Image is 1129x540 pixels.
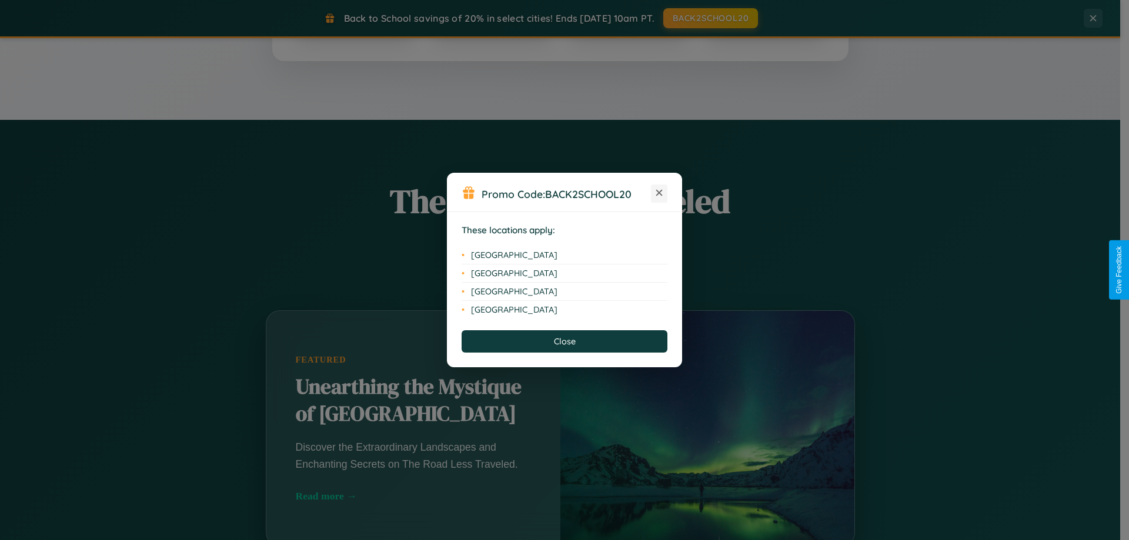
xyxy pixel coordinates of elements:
li: [GEOGRAPHIC_DATA] [462,264,667,283]
b: BACK2SCHOOL20 [545,187,632,200]
li: [GEOGRAPHIC_DATA] [462,246,667,264]
li: [GEOGRAPHIC_DATA] [462,283,667,301]
button: Close [462,330,667,353]
h3: Promo Code: [482,187,651,200]
li: [GEOGRAPHIC_DATA] [462,301,667,318]
div: Give Feedback [1115,246,1123,294]
strong: These locations apply: [462,224,555,236]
